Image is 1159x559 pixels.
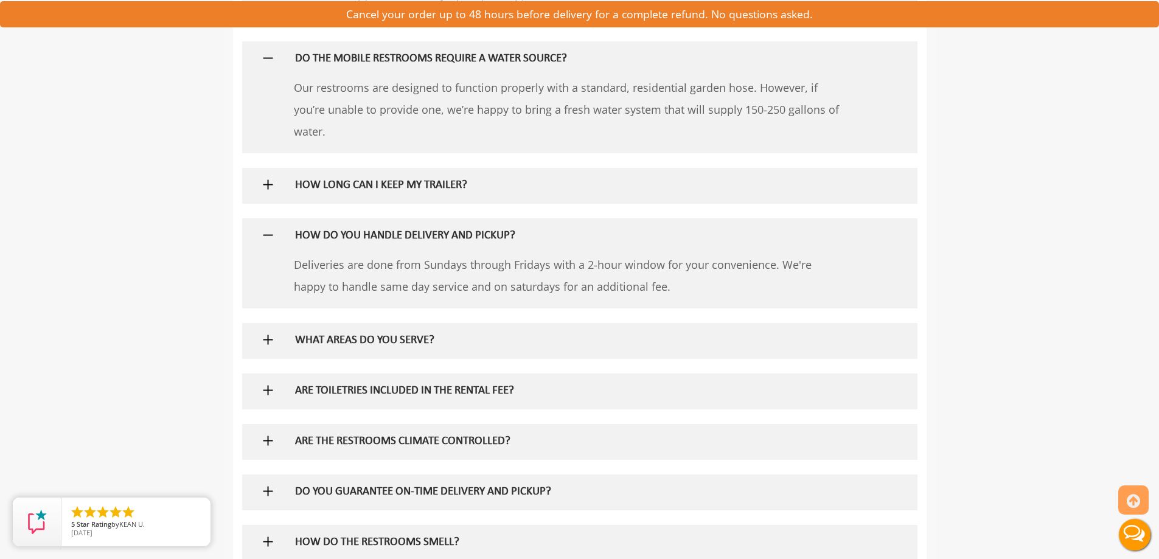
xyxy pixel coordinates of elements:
[70,505,85,519] li: 
[25,510,49,534] img: Review Rating
[108,505,123,519] li: 
[260,332,276,347] img: plus icon sign
[260,227,276,243] img: plus icon sign
[295,179,824,192] h5: HOW LONG CAN I KEEP MY TRAILER?
[294,254,844,297] p: Deliveries are done from Sundays through Fridays with a 2-hour window for your convenience. We're...
[260,534,276,549] img: plus icon sign
[295,335,824,347] h5: WHAT AREAS DO YOU SERVE?
[96,505,110,519] li: 
[260,484,276,499] img: plus icon sign
[77,519,111,529] span: Star Rating
[294,77,844,142] p: Our restrooms are designed to function properly with a standard, residential garden hose. However...
[295,536,824,549] h5: HOW DO THE RESTROOMS SMELL?
[71,519,75,529] span: 5
[119,519,145,529] span: KEAN U.
[295,230,824,243] h5: HOW DO YOU HANDLE DELIVERY AND PICKUP?
[295,385,824,398] h5: ARE TOILETRIES INCLUDED IN THE RENTAL FEE?
[295,486,824,499] h5: DO YOU GUARANTEE ON-TIME DELIVERY AND PICKUP?
[71,521,201,529] span: by
[295,436,824,448] h5: ARE THE RESTROOMS CLIMATE CONTROLLED?
[260,433,276,448] img: plus icon sign
[260,383,276,398] img: plus icon sign
[83,505,97,519] li: 
[260,177,276,192] img: plus icon sign
[121,505,136,519] li: 
[1110,510,1159,559] button: Live Chat
[71,528,92,537] span: [DATE]
[295,53,824,66] h5: DO THE MOBILE RESTROOMS REQUIRE A WATER SOURCE?
[260,50,276,66] img: plus icon sign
